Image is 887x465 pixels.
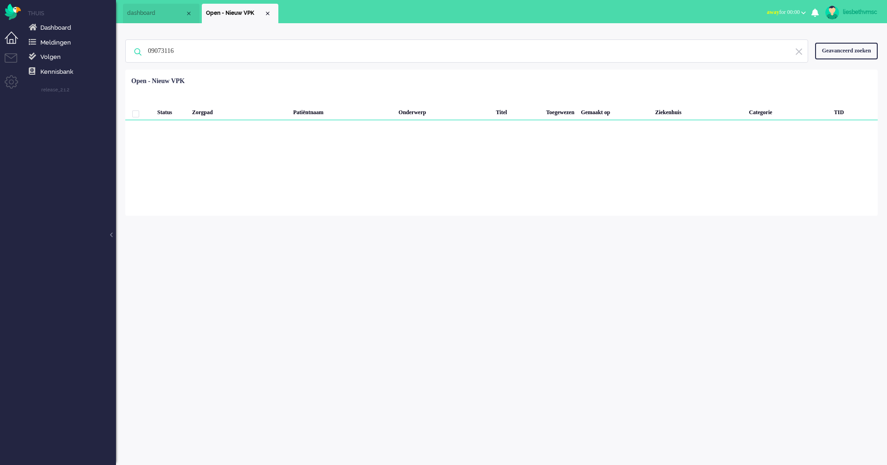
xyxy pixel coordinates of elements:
[5,32,26,52] li: Dashboard menu
[767,9,800,15] span: for 00:00
[823,6,878,19] a: liesbethvmsc
[5,6,21,13] a: Omnidesk
[5,4,21,20] img: flow_omnibird.svg
[5,53,26,74] li: Tickets menu
[40,53,61,60] span: Volgen
[27,22,116,32] a: Dashboard menu item
[206,9,264,17] span: Open - Nieuw VPK
[652,102,746,120] div: Ziekenhuis
[40,39,71,46] span: Meldingen
[831,102,878,120] div: TID
[154,102,189,120] div: Status
[41,87,69,93] span: release_2.1.2
[40,24,71,31] span: Dashboard
[27,52,116,62] a: Following
[264,10,271,17] div: Close tab
[127,9,185,17] span: dashboard
[27,37,116,47] a: Notifications menu item
[202,4,278,23] li: View
[40,68,73,75] span: Kennisbank
[131,77,185,86] div: Open - Nieuw VPK
[825,6,839,19] img: avatar
[578,102,652,120] div: Gemaakt op
[746,102,831,120] div: Categorie
[28,9,116,17] li: Home menu item
[767,9,779,15] span: away
[126,40,150,64] img: ic-search-icon.svg
[843,7,878,17] div: liesbethvmsc
[27,66,116,77] a: Knowledge base
[395,102,493,120] div: Onderwerp
[795,47,803,56] img: ic-exit.svg
[185,10,193,17] div: Close tab
[761,6,811,19] button: awayfor 00:00
[493,102,543,120] div: Titel
[543,102,578,120] div: Toegewezen
[5,75,26,96] li: Admin menu
[189,102,267,120] div: Zorgpad
[141,40,795,62] input: Zoek: ticket ID, adres
[815,43,878,59] div: Geavanceerd zoeken
[123,4,199,23] li: Dashboard
[761,3,811,23] li: awayfor 00:00
[290,102,395,120] div: Patiëntnaam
